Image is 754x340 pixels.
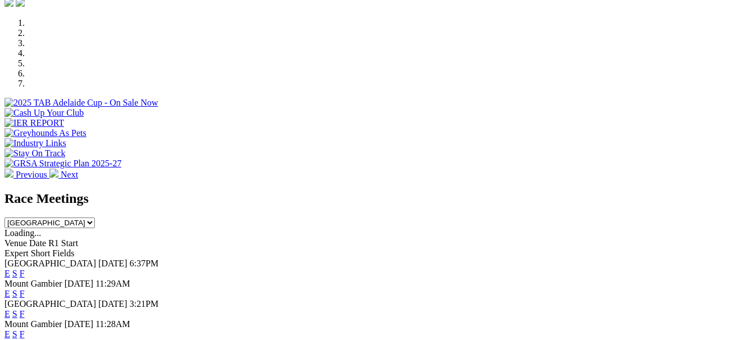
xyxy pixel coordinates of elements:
[98,259,127,268] span: [DATE]
[95,279,130,288] span: 11:29AM
[4,228,41,238] span: Loading...
[4,128,86,138] img: Greyhounds As Pets
[12,309,17,319] a: S
[65,279,94,288] span: [DATE]
[4,191,750,206] h2: Race Meetings
[29,238,46,248] span: Date
[4,169,13,178] img: chevron-left-pager-white.svg
[4,108,84,118] img: Cash Up Your Club
[4,118,64,128] img: IER REPORT
[49,170,78,179] a: Next
[98,299,127,309] span: [DATE]
[4,299,96,309] span: [GEOGRAPHIC_DATA]
[20,329,25,339] a: F
[4,319,62,329] span: Mount Gambier
[4,158,121,169] img: GRSA Strategic Plan 2025-27
[48,238,78,248] span: R1 Start
[61,170,78,179] span: Next
[4,279,62,288] span: Mount Gambier
[20,309,25,319] a: F
[16,170,47,179] span: Previous
[4,289,10,298] a: E
[49,169,58,178] img: chevron-right-pager-white.svg
[65,319,94,329] span: [DATE]
[12,329,17,339] a: S
[130,299,159,309] span: 3:21PM
[4,170,49,179] a: Previous
[130,259,159,268] span: 6:37PM
[4,248,29,258] span: Expert
[4,98,158,108] img: 2025 TAB Adelaide Cup - On Sale Now
[95,319,130,329] span: 11:28AM
[12,269,17,278] a: S
[52,248,74,258] span: Fields
[20,289,25,298] a: F
[20,269,25,278] a: F
[4,238,27,248] span: Venue
[4,309,10,319] a: E
[12,289,17,298] a: S
[4,259,96,268] span: [GEOGRAPHIC_DATA]
[31,248,51,258] span: Short
[4,269,10,278] a: E
[4,138,66,148] img: Industry Links
[4,148,65,158] img: Stay On Track
[4,329,10,339] a: E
